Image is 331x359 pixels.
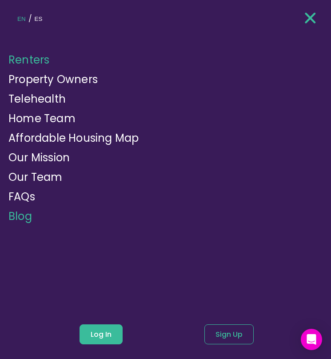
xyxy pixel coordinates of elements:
[8,111,76,126] a: Home Team
[204,324,254,344] a: Sign Up
[8,72,98,87] a: Property Owners
[80,324,123,344] a: Log In
[301,329,322,350] div: Open Intercom Messenger
[305,11,316,24] img: 3 lines stacked, hamburger style
[32,5,45,32] button: ES
[8,189,35,204] a: FAQs
[8,170,63,184] a: Our Team
[15,5,28,32] button: EN
[28,12,32,25] p: /
[8,150,70,165] a: Our Mission
[8,52,49,67] a: Renters
[8,92,66,106] a: Telehealth
[8,209,32,223] a: Blog
[8,131,139,145] a: Affordable Housing Map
